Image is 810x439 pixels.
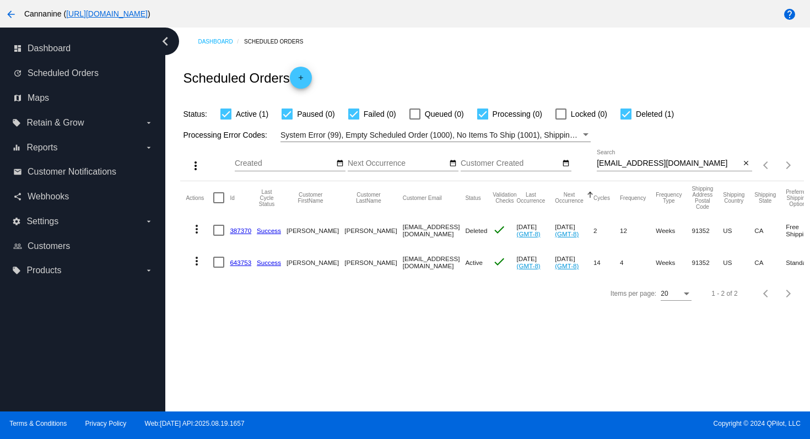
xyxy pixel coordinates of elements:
[156,32,174,50] i: chevron_left
[144,118,153,127] i: arrow_drop_down
[13,188,153,205] a: share Webhooks
[493,255,506,268] mat-icon: check
[257,259,281,266] a: Success
[26,143,57,153] span: Reports
[493,181,516,214] mat-header-cell: Validation Checks
[280,128,591,142] mat-select: Filter by Processing Error Codes
[12,143,21,152] i: equalizer
[28,192,69,202] span: Webhooks
[13,192,22,201] i: share
[692,246,723,278] mat-cell: 91352
[26,216,58,226] span: Settings
[786,189,809,207] button: Change sorting for PreferredShippingOption
[244,33,313,50] a: Scheduled Orders
[24,9,150,18] span: Cannanine ( )
[555,262,579,269] a: (GMT-8)
[620,246,656,278] mat-cell: 4
[144,266,153,275] i: arrow_drop_down
[236,107,268,121] span: Active (1)
[403,246,466,278] mat-cell: [EMAIL_ADDRESS][DOMAIN_NAME]
[656,214,692,246] mat-cell: Weeks
[465,227,487,234] span: Deleted
[26,265,61,275] span: Products
[230,194,234,201] button: Change sorting for Id
[13,237,153,255] a: people_outline Customers
[12,266,21,275] i: local_offer
[656,192,682,204] button: Change sorting for FrequencyType
[517,230,541,237] a: (GMT-8)
[620,214,656,246] mat-cell: 12
[190,254,203,268] mat-icon: more_vert
[611,290,656,297] div: Items per page:
[297,107,334,121] span: Paused (0)
[493,223,506,236] mat-icon: check
[28,241,70,251] span: Customers
[189,159,202,172] mat-icon: more_vert
[336,159,344,168] mat-icon: date_range
[403,194,442,201] button: Change sorting for CustomerEmail
[9,420,67,427] a: Terms & Conditions
[555,230,579,237] a: (GMT-8)
[190,223,203,236] mat-icon: more_vert
[493,107,542,121] span: Processing (0)
[287,246,344,278] mat-cell: [PERSON_NAME]
[144,143,153,152] i: arrow_drop_down
[13,94,22,102] i: map
[465,259,483,266] span: Active
[723,246,754,278] mat-cell: US
[4,8,18,21] mat-icon: arrow_back
[230,227,251,234] a: 387370
[754,214,786,246] mat-cell: CA
[661,290,668,297] span: 20
[183,110,207,118] span: Status:
[13,163,153,181] a: email Customer Notifications
[198,33,244,50] a: Dashboard
[183,131,267,139] span: Processing Error Codes:
[656,246,692,278] mat-cell: Weeks
[465,194,480,201] button: Change sorting for Status
[449,159,457,168] mat-icon: date_range
[555,246,593,278] mat-cell: [DATE]
[620,194,646,201] button: Change sorting for Frequency
[593,194,610,201] button: Change sorting for Cycles
[597,159,741,168] input: Search
[85,420,127,427] a: Privacy Policy
[741,158,752,170] button: Clear
[755,154,777,176] button: Previous page
[235,159,334,168] input: Created
[13,89,153,107] a: map Maps
[13,69,22,78] i: update
[414,420,801,427] span: Copyright © 2024 QPilot, LLC
[692,186,713,210] button: Change sorting for ShippingPostcode
[661,290,692,298] mat-select: Items per page:
[257,227,281,234] a: Success
[425,107,464,121] span: Queued (0)
[186,181,213,214] mat-header-cell: Actions
[230,259,251,266] a: 643753
[636,107,674,121] span: Deleted (1)
[344,192,392,204] button: Change sorting for CustomerLastName
[742,159,750,168] mat-icon: close
[517,262,541,269] a: (GMT-8)
[28,93,49,103] span: Maps
[183,67,311,89] h2: Scheduled Orders
[571,107,607,121] span: Locked (0)
[28,68,99,78] span: Scheduled Orders
[555,192,584,204] button: Change sorting for NextOccurrenceUtc
[754,192,776,204] button: Change sorting for ShippingState
[711,290,737,297] div: 1 - 2 of 2
[692,214,723,246] mat-cell: 91352
[517,214,555,246] mat-cell: [DATE]
[555,214,593,246] mat-cell: [DATE]
[517,192,546,204] button: Change sorting for LastOccurrenceUtc
[294,74,307,87] mat-icon: add
[777,154,800,176] button: Next page
[13,242,22,251] i: people_outline
[28,167,116,177] span: Customer Notifications
[344,214,402,246] mat-cell: [PERSON_NAME]
[562,159,570,168] mat-icon: date_range
[287,192,334,204] button: Change sorting for CustomerFirstName
[348,159,447,168] input: Next Occurrence
[13,40,153,57] a: dashboard Dashboard
[13,167,22,176] i: email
